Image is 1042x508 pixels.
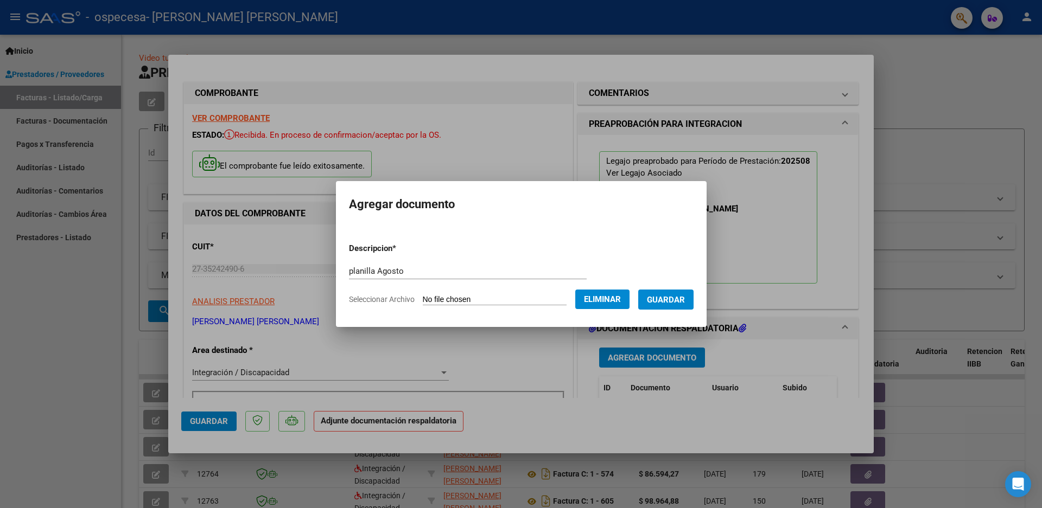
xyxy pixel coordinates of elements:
[647,295,685,305] span: Guardar
[584,294,621,304] span: Eliminar
[349,242,453,255] p: Descripcion
[575,290,630,309] button: Eliminar
[638,290,694,310] button: Guardar
[349,295,415,304] span: Seleccionar Archivo
[1005,471,1031,497] div: Open Intercom Messenger
[349,194,694,215] h2: Agregar documento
